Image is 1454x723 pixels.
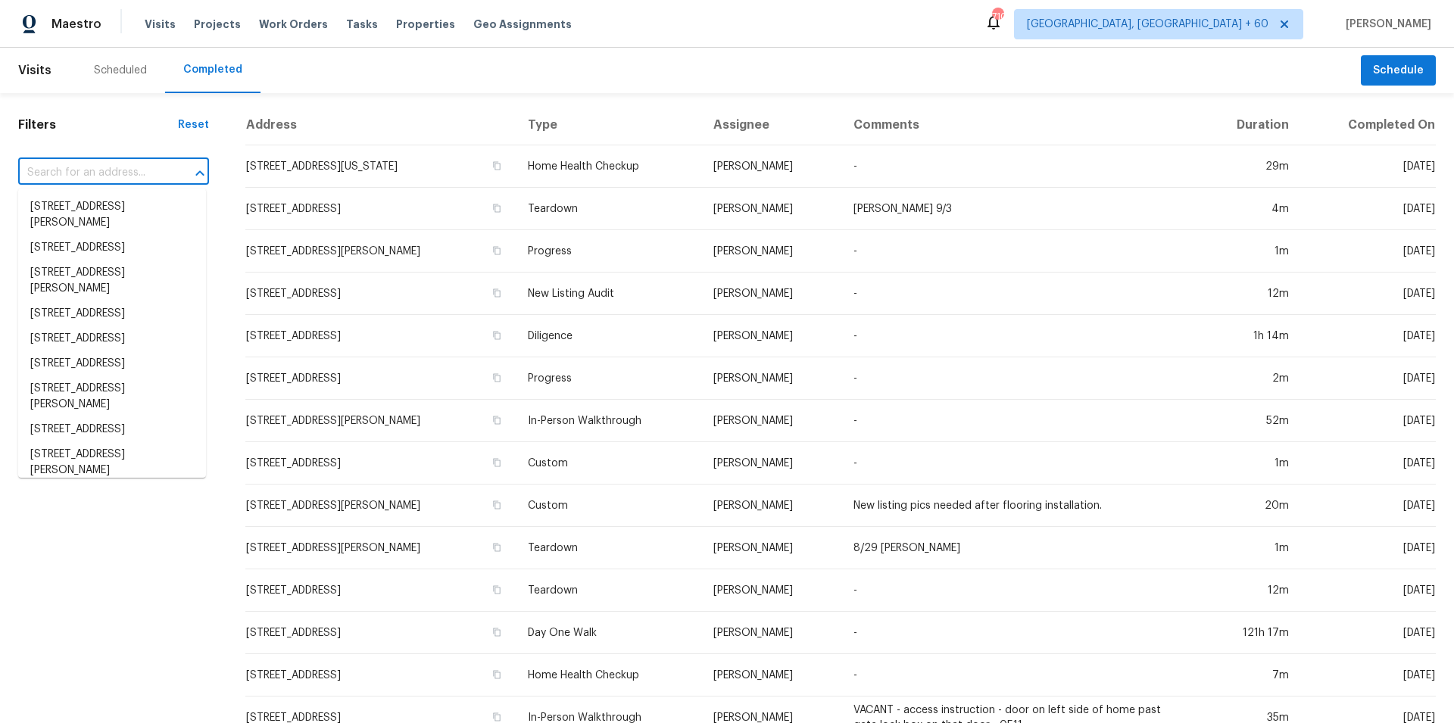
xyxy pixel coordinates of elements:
td: Teardown [516,569,701,612]
span: [GEOGRAPHIC_DATA], [GEOGRAPHIC_DATA] + 60 [1027,17,1268,32]
td: Home Health Checkup [516,145,701,188]
td: [DATE] [1301,569,1436,612]
span: Visits [18,54,51,87]
td: Progress [516,230,701,273]
td: [PERSON_NAME] [701,315,841,357]
td: 1h 14m [1198,315,1301,357]
td: 8/29 [PERSON_NAME] [841,527,1199,569]
td: New listing pics needed after flooring installation. [841,485,1199,527]
td: [PERSON_NAME] [701,485,841,527]
td: [STREET_ADDRESS] [245,357,516,400]
td: [DATE] [1301,273,1436,315]
td: [DATE] [1301,527,1436,569]
li: [STREET_ADDRESS][PERSON_NAME] [18,376,206,417]
td: [DATE] [1301,400,1436,442]
td: - [841,357,1199,400]
div: Reset [178,117,209,132]
button: Copy Address [490,456,504,469]
span: Maestro [51,17,101,32]
th: Type [516,105,701,145]
span: Visits [145,17,176,32]
td: [DATE] [1301,442,1436,485]
td: In-Person Walkthrough [516,400,701,442]
div: Completed [183,62,242,77]
td: [DATE] [1301,654,1436,697]
td: - [841,315,1199,357]
li: [STREET_ADDRESS][PERSON_NAME] [18,442,206,483]
td: [STREET_ADDRESS] [245,612,516,654]
span: Properties [396,17,455,32]
td: - [841,654,1199,697]
td: 2m [1198,357,1301,400]
td: [PERSON_NAME] [701,273,841,315]
button: Copy Address [490,498,504,512]
td: [PERSON_NAME] [701,230,841,273]
li: [STREET_ADDRESS][PERSON_NAME] [18,260,206,301]
td: [STREET_ADDRESS] [245,569,516,612]
td: Day One Walk [516,612,701,654]
td: [DATE] [1301,145,1436,188]
td: 1m [1198,527,1301,569]
button: Copy Address [490,244,504,257]
h1: Filters [18,117,178,132]
th: Address [245,105,516,145]
li: [STREET_ADDRESS] [18,301,206,326]
li: [STREET_ADDRESS][PERSON_NAME] [18,195,206,235]
button: Copy Address [490,668,504,681]
td: [PERSON_NAME] [701,442,841,485]
button: Copy Address [490,329,504,342]
td: [STREET_ADDRESS] [245,273,516,315]
button: Copy Address [490,413,504,427]
td: - [841,230,1199,273]
td: 1m [1198,442,1301,485]
td: [DATE] [1301,230,1436,273]
li: [STREET_ADDRESS] [18,235,206,260]
td: [STREET_ADDRESS] [245,442,516,485]
td: 7m [1198,654,1301,697]
td: 12m [1198,569,1301,612]
button: Copy Address [490,201,504,215]
input: Search for an address... [18,161,167,185]
td: [DATE] [1301,188,1436,230]
span: Schedule [1373,61,1424,80]
th: Completed On [1301,105,1436,145]
li: [STREET_ADDRESS] [18,351,206,376]
td: [DATE] [1301,315,1436,357]
td: Home Health Checkup [516,654,701,697]
td: [PERSON_NAME] [701,145,841,188]
td: [STREET_ADDRESS][PERSON_NAME] [245,485,516,527]
td: Progress [516,357,701,400]
td: [PERSON_NAME] [701,612,841,654]
td: New Listing Audit [516,273,701,315]
button: Copy Address [490,583,504,597]
td: 4m [1198,188,1301,230]
td: Custom [516,485,701,527]
td: Custom [516,442,701,485]
td: Diligence [516,315,701,357]
th: Comments [841,105,1199,145]
th: Assignee [701,105,841,145]
td: [PERSON_NAME] [701,569,841,612]
td: [PERSON_NAME] [701,188,841,230]
td: [STREET_ADDRESS][PERSON_NAME] [245,230,516,273]
td: - [841,612,1199,654]
td: [STREET_ADDRESS][PERSON_NAME] [245,400,516,442]
td: - [841,273,1199,315]
td: - [841,442,1199,485]
td: [PERSON_NAME] [701,400,841,442]
td: [PERSON_NAME] [701,527,841,569]
button: Copy Address [490,541,504,554]
span: Projects [194,17,241,32]
span: Work Orders [259,17,328,32]
span: Tasks [346,19,378,30]
td: - [841,400,1199,442]
td: 29m [1198,145,1301,188]
td: [DATE] [1301,485,1436,527]
td: [STREET_ADDRESS] [245,188,516,230]
td: 1m [1198,230,1301,273]
td: [PERSON_NAME] [701,654,841,697]
td: - [841,569,1199,612]
td: [PERSON_NAME] [701,357,841,400]
button: Copy Address [490,625,504,639]
td: 12m [1198,273,1301,315]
